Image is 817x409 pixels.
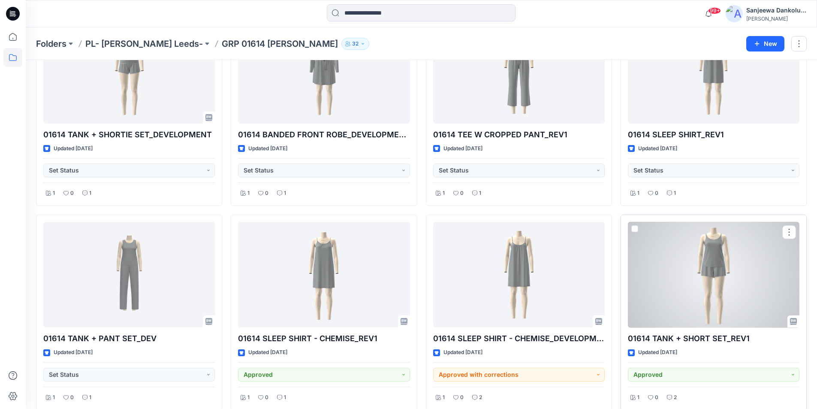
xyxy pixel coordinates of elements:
p: Updated [DATE] [248,144,287,153]
p: 2 [674,393,677,402]
p: 1 [53,189,55,198]
p: 01614 SLEEP SHIRT - CHEMISE_REV1 [238,333,410,345]
p: 1 [443,189,445,198]
p: 01614 SLEEP SHIRT_REV1 [628,129,799,141]
p: 01614 TEE W CROPPED PANT_REV1 [433,129,605,141]
img: avatar [726,5,743,22]
p: 1 [89,189,91,198]
p: Updated [DATE] [638,144,677,153]
div: Sanjeewa Dankoluwage [746,5,806,15]
button: 32 [341,38,369,50]
p: 1 [479,189,481,198]
a: Folders [36,38,66,50]
p: 1 [637,393,639,402]
p: 1 [53,393,55,402]
p: Updated [DATE] [54,144,93,153]
p: 01614 TANK + PANT SET_DEV [43,333,215,345]
p: Updated [DATE] [638,348,677,357]
p: 2 [479,393,482,402]
button: New [746,36,784,52]
p: 0 [655,189,658,198]
p: 1 [284,189,286,198]
p: 0 [265,393,268,402]
p: Updated [DATE] [443,144,482,153]
p: 01614 TANK + SHORT SET_REV1 [628,333,799,345]
p: 01614 BANDED FRONT ROBE_DEVELOPMENT [238,129,410,141]
a: 01614 BANDED FRONT ROBE_DEVELOPMENT [238,18,410,124]
p: 1 [674,189,676,198]
p: 0 [70,189,74,198]
a: 01614 TEE W CROPPED PANT_REV1 [433,18,605,124]
p: 1 [443,393,445,402]
div: [PERSON_NAME] [746,15,806,22]
p: Updated [DATE] [54,348,93,357]
p: 01614 TANK + SHORTIE SET_DEVELOPMENT [43,129,215,141]
p: GRP 01614 [PERSON_NAME] [222,38,338,50]
p: 0 [655,393,658,402]
a: 01614 SLEEP SHIRT - CHEMISE_REV1 [238,222,410,328]
p: 01614 SLEEP SHIRT - CHEMISE_DEVELOPMENT [433,333,605,345]
p: 32 [352,39,359,48]
p: 0 [70,393,74,402]
p: Updated [DATE] [443,348,482,357]
a: 01614 TANK + PANT SET_DEV [43,222,215,328]
p: 1 [89,393,91,402]
span: 99+ [708,7,721,14]
p: 0 [460,393,464,402]
p: 1 [637,189,639,198]
a: 01614 SLEEP SHIRT_REV1 [628,18,799,124]
p: 0 [265,189,268,198]
a: 01614 SLEEP SHIRT - CHEMISE_DEVELOPMENT [433,222,605,328]
p: 1 [247,189,250,198]
a: 01614 TANK + SHORT SET_REV1 [628,222,799,328]
p: 0 [460,189,464,198]
p: 1 [284,393,286,402]
p: 1 [247,393,250,402]
a: 01614 TANK + SHORTIE SET_DEVELOPMENT [43,18,215,124]
a: PL- [PERSON_NAME] Leeds- [85,38,203,50]
p: Updated [DATE] [248,348,287,357]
